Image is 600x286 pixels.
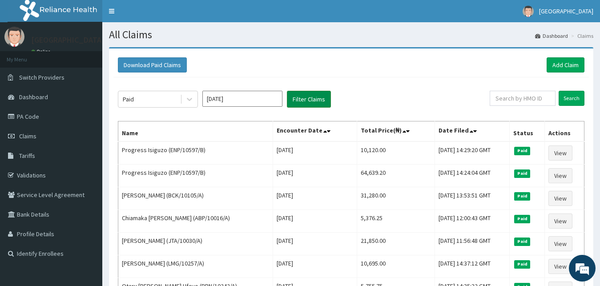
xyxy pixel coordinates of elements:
td: [DATE] [273,165,357,187]
span: Switch Providers [19,73,64,81]
td: Progress Isiguzo (ENP/10597/B) [118,165,273,187]
span: Paid [514,238,530,246]
td: [DATE] 11:56:48 GMT [435,233,510,255]
th: Encounter Date [273,121,357,142]
td: [DATE] [273,210,357,233]
td: [PERSON_NAME] (LMG/10257/A) [118,255,273,278]
span: Paid [514,215,530,223]
a: View [548,191,572,206]
td: Progress Isiguzo (ENP/10597/B) [118,141,273,165]
td: 10,695.00 [357,255,435,278]
td: [PERSON_NAME] (JTA/10030/A) [118,233,273,255]
td: [DATE] [273,255,357,278]
span: [GEOGRAPHIC_DATA] [539,7,593,15]
td: [DATE] [273,187,357,210]
td: 31,280.00 [357,187,435,210]
li: Claims [569,32,593,40]
td: 5,376.25 [357,210,435,233]
span: Paid [514,260,530,268]
td: [PERSON_NAME] (BCK/10105/A) [118,187,273,210]
a: Online [31,48,52,55]
th: Name [118,121,273,142]
td: [DATE] 13:53:51 GMT [435,187,510,210]
td: [DATE] [273,233,357,255]
span: Claims [19,132,36,140]
h1: All Claims [109,29,593,40]
td: 10,120.00 [357,141,435,165]
span: Tariffs [19,152,35,160]
img: User Image [4,27,24,47]
a: Dashboard [535,32,568,40]
img: User Image [523,6,534,17]
a: View [548,259,572,274]
th: Total Price(₦) [357,121,435,142]
button: Download Paid Claims [118,57,187,73]
p: [GEOGRAPHIC_DATA] [31,36,105,44]
input: Select Month and Year [202,91,282,107]
button: Filter Claims [287,91,331,108]
td: [DATE] 12:00:43 GMT [435,210,510,233]
a: View [548,168,572,183]
th: Actions [544,121,584,142]
td: 21,850.00 [357,233,435,255]
th: Date Filed [435,121,510,142]
th: Status [510,121,544,142]
span: Dashboard [19,93,48,101]
span: Paid [514,192,530,200]
input: Search by HMO ID [490,91,556,106]
td: [DATE] 14:24:04 GMT [435,165,510,187]
input: Search [559,91,584,106]
td: [DATE] [273,141,357,165]
td: Chiamaka [PERSON_NAME] (ABP/10016/A) [118,210,273,233]
td: [DATE] 14:37:12 GMT [435,255,510,278]
a: View [548,145,572,161]
span: Paid [514,147,530,155]
span: Paid [514,169,530,177]
a: View [548,213,572,229]
td: [DATE] 14:29:20 GMT [435,141,510,165]
td: 64,639.20 [357,165,435,187]
a: View [548,236,572,251]
div: Paid [123,95,134,104]
a: Add Claim [547,57,584,73]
